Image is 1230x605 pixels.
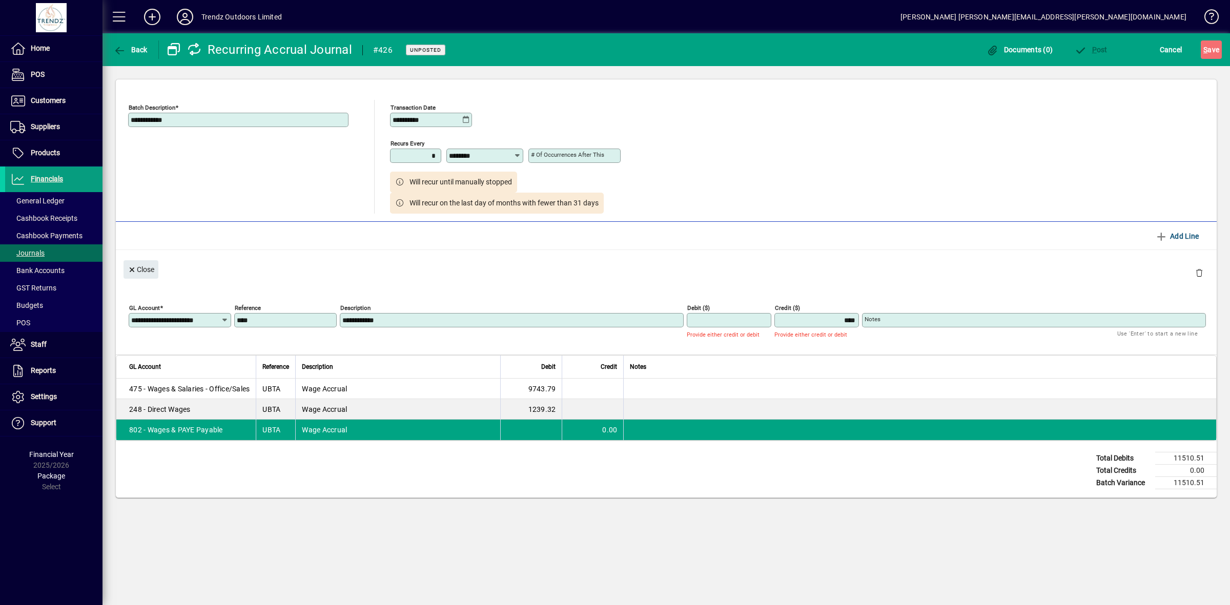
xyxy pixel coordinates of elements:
button: Delete [1187,260,1212,285]
mat-label: GL Account [129,304,160,311]
a: Support [5,410,102,436]
span: GL Account [129,361,161,372]
button: Close [124,260,158,279]
span: Suppliers [31,122,60,131]
span: Staff [31,340,47,348]
span: GST Returns [10,284,56,292]
a: Knowledge Base [1197,2,1217,35]
td: 11510.51 [1155,452,1217,465]
span: Journals [10,249,45,257]
a: Customers [5,88,102,114]
mat-label: Batch Description [129,104,175,111]
app-page-header-button: Close [121,264,161,274]
span: Products [31,149,60,157]
td: 11510.51 [1155,477,1217,489]
span: Back [113,46,148,54]
td: UBTA [256,420,295,440]
a: Home [5,36,102,61]
span: Reference [262,361,289,372]
button: Add [136,8,169,26]
a: Settings [5,384,102,410]
span: POS [10,319,30,327]
a: Reports [5,358,102,384]
span: ost [1074,46,1108,54]
td: UBTA [256,379,295,399]
td: Wage Accrual [295,399,500,420]
td: UBTA [256,399,295,420]
span: 475 - Wages & Salaries - Office/Sales [129,384,250,394]
span: Cashbook Payments [10,232,83,240]
app-page-header-button: Delete [1187,268,1212,277]
span: Settings [31,392,57,401]
span: POS [31,70,45,78]
td: Wage Accrual [295,379,500,399]
mat-hint: Use 'Enter' to start a new line [1117,327,1198,339]
td: Total Debits [1091,452,1155,465]
span: Description [302,361,333,372]
span: Documents (0) [986,46,1053,54]
a: Suppliers [5,114,102,140]
a: Cashbook Payments [5,227,102,244]
span: Home [31,44,50,52]
span: Financials [31,175,63,183]
a: Cashbook Receipts [5,210,102,227]
span: 248 - Direct Wages [129,404,191,414]
a: Journals [5,244,102,262]
td: 0.00 [1155,465,1217,477]
span: Cashbook Receipts [10,214,77,222]
a: POS [5,62,102,88]
span: Customers [31,96,66,105]
a: Bank Accounts [5,262,102,279]
button: Cancel [1157,40,1185,59]
mat-label: Credit ($) [775,304,800,311]
span: Close [128,261,154,278]
span: Credit [601,361,617,372]
span: Bank Accounts [10,266,65,275]
mat-label: Recurs every [391,140,424,147]
a: Staff [5,332,102,358]
div: [PERSON_NAME] [PERSON_NAME][EMAIL_ADDRESS][PERSON_NAME][DOMAIN_NAME] [900,9,1186,25]
button: Documents (0) [983,40,1055,59]
a: Products [5,140,102,166]
span: Financial Year [29,450,74,458]
span: General Ledger [10,197,65,205]
mat-label: Description [340,304,371,311]
td: 9743.79 [500,379,562,399]
span: Support [31,419,56,427]
mat-label: Debit ($) [687,304,710,311]
span: ave [1203,41,1219,58]
span: S [1203,46,1207,54]
a: Budgets [5,297,102,314]
div: Trendz Outdoors Limited [201,9,282,25]
a: POS [5,314,102,331]
span: Package [37,472,65,480]
mat-label: Notes [865,316,880,323]
button: Save [1201,40,1222,59]
span: Budgets [10,301,43,309]
mat-label: Transaction date [391,104,436,111]
td: Batch Variance [1091,477,1155,489]
span: Cancel [1160,41,1182,58]
mat-label: Reference [235,304,261,311]
mat-label: # of occurrences after this [531,151,604,158]
button: Back [111,40,150,59]
span: Will recur on the last day of months with fewer than 31 days [409,198,599,208]
span: P [1092,46,1097,54]
td: 0.00 [562,420,623,440]
span: Reports [31,366,56,374]
span: Will recur until manually stopped [409,177,512,187]
a: General Ledger [5,192,102,210]
app-page-header-button: Back [102,40,159,59]
span: Debit [541,361,556,372]
span: Notes [630,361,646,372]
button: Post [1072,40,1110,59]
div: Recurring Accrual Journal [167,41,352,58]
td: 1239.32 [500,399,562,420]
button: Profile [169,8,201,26]
span: Unposted [410,47,441,53]
a: GST Returns [5,279,102,297]
td: Total Credits [1091,465,1155,477]
td: Wage Accrual [295,420,500,440]
div: #426 [373,42,393,58]
span: 802 - Wages & PAYE Payable [129,425,223,435]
